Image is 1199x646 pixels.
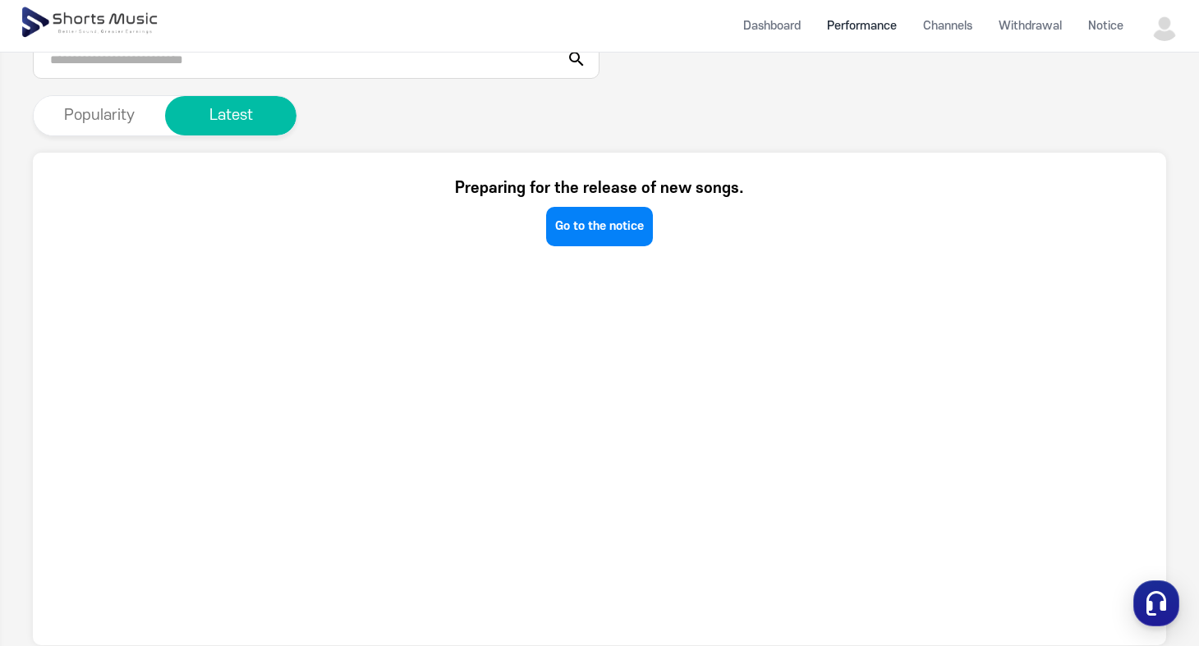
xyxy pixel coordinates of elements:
[212,510,315,551] a: Settings
[1150,11,1179,41] img: 사용자 이미지
[1075,4,1137,48] a: Notice
[910,4,985,48] a: Channels
[455,177,744,200] p: Preparing for the release of new songs.
[985,4,1075,48] a: Withdrawal
[814,4,910,48] a: Performance
[5,510,108,551] a: Home
[42,534,71,547] span: Home
[730,4,814,48] a: Dashboard
[165,96,296,135] button: Latest
[136,535,185,548] span: Messages
[546,207,653,246] a: Go to the notice
[34,96,165,135] button: Popularity
[243,534,283,547] span: Settings
[108,510,212,551] a: Messages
